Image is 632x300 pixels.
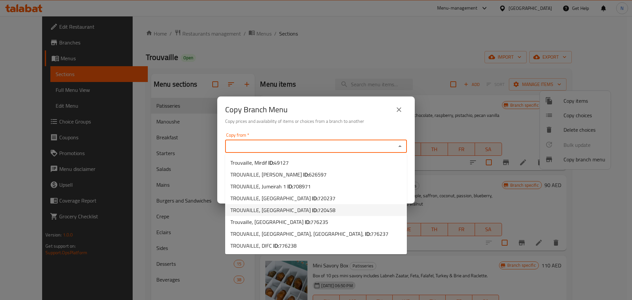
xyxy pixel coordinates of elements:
[287,181,293,191] b: ID:
[303,170,309,179] b: ID:
[312,193,318,203] b: ID:
[230,182,311,190] span: TROUVAILLE, Jumeirah 1
[273,241,279,251] b: ID:
[225,104,288,115] h2: Copy Branch Menu
[310,217,328,227] span: 776235
[230,171,327,178] span: TROUVAILLE, [PERSON_NAME]
[312,205,318,215] b: ID:
[230,206,335,214] span: TROUVAILLE, [GEOGRAPHIC_DATA]
[230,194,335,202] span: TROUVAILLE, [GEOGRAPHIC_DATA]
[230,242,297,250] span: TROUVAILLE, DIFC
[371,229,388,239] span: 776237
[230,230,388,238] span: TROUVAILLE, [GEOGRAPHIC_DATA], [GEOGRAPHIC_DATA],
[395,142,405,151] button: Close
[318,193,335,203] span: 720237
[279,241,297,251] span: 776238
[230,159,289,167] span: Trouvaille, Mirdif
[225,118,407,125] h6: Copy prices and availability of items or choices from a branch to another
[365,229,371,239] b: ID:
[274,158,289,168] span: 49127
[293,181,311,191] span: 708971
[230,218,328,226] span: Trouvaille, [GEOGRAPHIC_DATA]
[305,217,310,227] b: ID:
[268,158,274,168] b: ID:
[391,102,407,118] button: close
[309,170,327,179] span: 626597
[318,205,335,215] span: 720458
